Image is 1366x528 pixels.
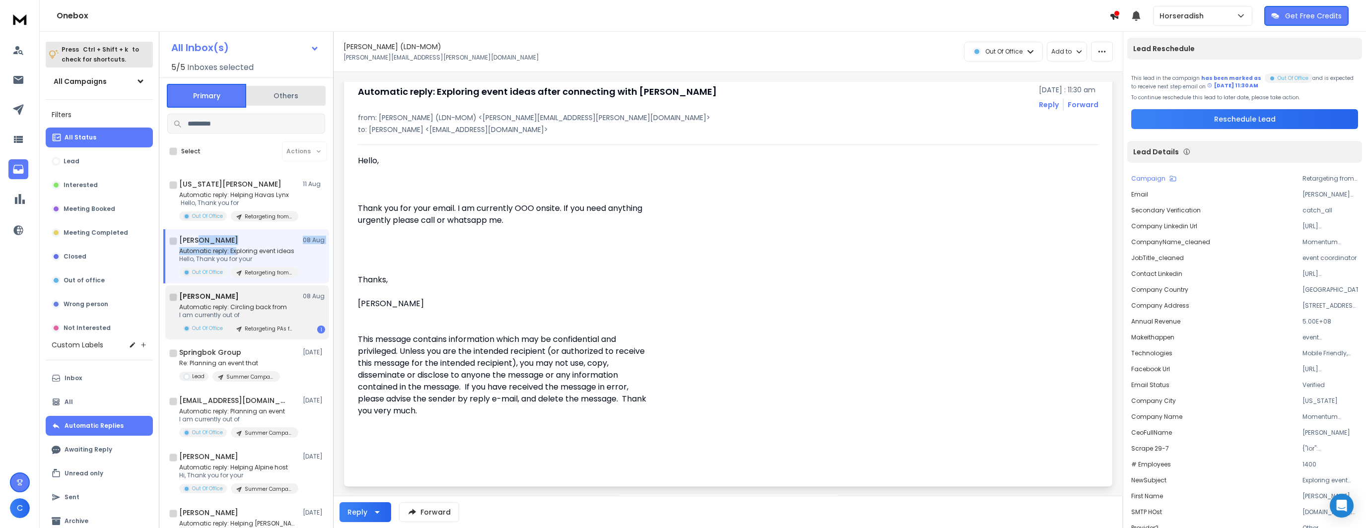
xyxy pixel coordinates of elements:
[1131,492,1163,500] p: First Name
[1302,429,1358,437] p: [PERSON_NAME]
[358,85,717,99] h1: Automatic reply: Exploring event ideas after connecting with [PERSON_NAME]
[1133,44,1195,54] p: Lead Reschedule
[65,422,124,430] p: Automatic Replies
[64,181,98,189] p: Interested
[358,125,1098,134] p: to: [PERSON_NAME] <[EMAIL_ADDRESS][DOMAIN_NAME]>
[1131,381,1169,389] p: Email Status
[46,270,153,290] button: Out of office
[1302,349,1358,357] p: Mobile Friendly, reCAPTCHA, [DOMAIN_NAME], Google Tag Manager, [DOMAIN_NAME], Vimeo
[46,71,153,91] button: All Campaigns
[358,333,648,429] div: This message contains information which may be confidential and privileged. Unless you are the in...
[1131,222,1197,230] p: Company Linkedin Url
[179,235,238,245] h1: [PERSON_NAME]
[65,398,73,406] p: All
[46,151,153,171] button: Lead
[1131,318,1180,326] p: Annual Revenue
[64,300,108,308] p: Wrong person
[1302,476,1358,484] p: Exploring event ideas after connecting with [PERSON_NAME]
[64,205,115,213] p: Meeting Booked
[1131,461,1171,468] p: # Employees
[1131,302,1189,310] p: Company Address
[1039,85,1098,95] p: [DATE] : 11:30 am
[1068,100,1098,110] div: Forward
[192,268,223,276] p: Out Of Office
[10,498,30,518] button: C
[179,247,298,255] p: Automatic reply: Exploring event ideas
[181,147,201,155] label: Select
[1131,476,1166,484] p: newSubject
[81,44,130,55] span: Ctrl + Shift + k
[1302,222,1358,230] p: [URL][DOMAIN_NAME]
[1131,191,1148,198] p: Email
[65,133,96,141] p: All Status
[179,452,238,462] h1: [PERSON_NAME]
[192,485,223,492] p: Out Of Office
[1302,413,1358,421] p: Momentum Worldwide
[1302,318,1358,326] p: 5.00E+08
[226,373,274,381] p: Summer Campaign Horseradish | June/July | Initial Batch | Updated 20-6
[179,191,298,199] p: Automatic reply: Helping Havas Lynx
[1131,254,1184,262] p: jobTitle_cleaned
[179,179,281,189] h1: [US_STATE][PERSON_NAME]
[303,396,325,404] p: [DATE]
[1131,71,1358,90] div: This lead in the campaign and is expected to receive next step email on
[358,274,388,285] span: Thanks,
[303,509,325,517] p: [DATE]
[46,487,153,507] button: Sent
[1131,429,1172,437] p: ceoFullName
[192,429,223,436] p: Out Of Office
[1160,11,1208,21] p: Horseradish
[171,43,229,53] h1: All Inbox(s)
[179,303,298,311] p: Automatic reply: Circling back from
[179,311,298,319] p: I am currently out of
[246,85,326,107] button: Others
[1131,349,1172,357] p: Technologies
[1264,6,1349,26] button: Get Free Credits
[303,453,325,461] p: [DATE]
[62,45,139,65] p: Press to check for shortcuts.
[1302,191,1358,198] p: [PERSON_NAME][EMAIL_ADDRESS][PERSON_NAME][DOMAIN_NAME]
[303,180,325,188] p: 11 Aug
[52,340,103,350] h3: Custom Labels
[46,175,153,195] button: Interested
[303,348,325,356] p: [DATE]
[1131,238,1210,246] p: companyName_cleaned
[1302,445,1358,453] p: {"lor": "ipsum://dol.sitametc.adi/el/seddoe-tempo-99i9ut63", "laboreetdo": "magnaa-enima-40m9ve93...
[179,291,239,301] h1: [PERSON_NAME]
[358,155,379,166] span: Hello,
[46,247,153,266] button: Closed
[1302,461,1358,468] p: 1400
[179,471,298,479] p: Hi, Thank you for your
[64,324,111,332] p: Not Interested
[1330,494,1354,518] div: Open Intercom Messenger
[1302,254,1358,262] p: event coordinator
[65,517,88,525] p: Archive
[340,502,391,522] button: Reply
[64,229,128,237] p: Meeting Completed
[64,276,105,284] p: Out of office
[179,407,298,415] p: Automatic reply: Planning an event
[54,76,107,86] h1: All Campaigns
[179,255,298,263] p: Hello, Thank you for your
[64,253,86,261] p: Closed
[1285,11,1342,21] p: Get Free Credits
[179,508,238,518] h1: [PERSON_NAME]
[10,10,30,28] img: logo
[57,10,1109,22] h1: Onebox
[1201,74,1261,82] span: has been marked as
[65,493,79,501] p: Sent
[1302,206,1358,214] p: catch_all
[358,202,644,226] span: Thank you for your email. I am currently OOO onsite. If you need anything urgently please call or...
[1131,445,1169,453] p: Scrape 29-7
[1302,492,1358,500] p: [PERSON_NAME]
[358,113,1098,123] p: from: [PERSON_NAME] (LDN-MOM) <[PERSON_NAME][EMAIL_ADDRESS][PERSON_NAME][DOMAIN_NAME]>
[1133,147,1179,157] p: Lead Details
[179,359,280,367] p: Re: Planning an event that
[1302,397,1358,405] p: [US_STATE]
[245,485,292,493] p: Summer Campaign Horseradish | June/July | Initial Batch | Updated 20-6
[1302,238,1358,246] p: Momentum Worldwide
[64,157,79,165] p: Lead
[1131,413,1182,421] p: Company Name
